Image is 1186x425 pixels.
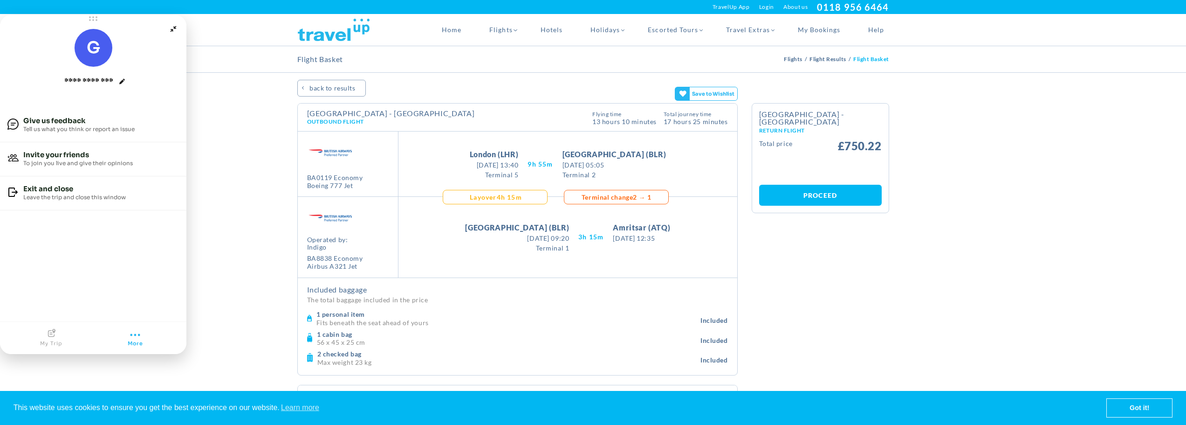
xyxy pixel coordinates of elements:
h4: [GEOGRAPHIC_DATA] - [GEOGRAPHIC_DATA] [307,110,475,117]
small: Total Price [759,140,793,152]
a: 0118 956 6464 [817,1,889,13]
span: Included [700,336,727,345]
iframe: PayPal Message 1 [759,159,882,175]
a: Travel Extras [712,14,784,46]
small: Return Flight [759,128,882,133]
span: This website uses cookies to ensure you get the best experience on our website. [14,401,1106,415]
h4: 1 cabin bag [317,330,701,339]
a: Holidays [576,14,634,46]
a: dismiss cookie message [1107,399,1172,418]
span: Included [700,316,727,325]
h2: [GEOGRAPHIC_DATA] - [GEOGRAPHIC_DATA] [759,111,882,133]
span: [GEOGRAPHIC_DATA] (BLR) [562,149,666,160]
span: [DATE] 12:35 [613,233,670,243]
div: Terminal Change [582,193,651,202]
div: BA8838 Economy [307,255,363,263]
span: Total Journey Time [664,111,728,117]
span: BACK TO RESULTS [309,80,355,97]
span: [DATE] 05:05 [562,160,666,170]
a: Flight Results [809,56,849,63]
a: learn more about cookies [280,401,321,415]
a: Hotels [527,14,576,46]
span: 9H 55M [528,160,553,169]
a: Escorted Tours [634,14,712,46]
span: Terminal 2 [562,170,666,180]
span: £750.22 [838,140,882,152]
span: Outbound Flight [307,118,364,125]
p: The total baggage included in the price [307,294,728,305]
span: indigo [307,244,363,251]
span: Operated by: [307,236,363,252]
h2: Flight Basket [297,46,343,72]
p: Fits beneath the seat ahead of yours [316,319,701,326]
span: 2 → 1 [633,193,651,201]
span: Flying Time [592,111,657,117]
a: My Bookings [784,14,855,46]
a: Home [428,14,475,46]
a: Flights [475,14,526,46]
a: Flights [784,56,804,63]
p: 56 x 45 x 25 cm [317,338,701,345]
li: Flight Basket [853,46,889,72]
span: Amritsar (ATQ) [613,222,670,233]
span: London (LHR) [470,149,519,160]
h4: 1 personal item [316,310,701,319]
gamitee-button: Get your friends' opinions [675,87,738,101]
a: BACK TO RESULTS [297,80,366,97]
div: Boeing 777 jet [307,182,363,190]
a: Proceed [759,185,882,206]
div: Airbus A321 jet [307,263,363,271]
span: 17 hours 25 Minutes [664,117,728,125]
span: [DATE] 09:20 [465,233,569,243]
h4: 2 checked bag [317,350,701,358]
a: Help [854,14,889,46]
span: 3H 15M [578,232,603,242]
span: Layover [470,193,496,202]
span: 13 Hours 10 Minutes [592,117,657,125]
img: BA.png [307,139,354,166]
h4: Included baggage [307,285,728,294]
span: [DATE] 13:40 [470,160,519,170]
span: Included [700,355,727,365]
span: Terminal 5 [470,170,519,180]
span: [GEOGRAPHIC_DATA] (BLR) [465,222,569,233]
img: BA.png [307,204,354,231]
div: 4H 15M [467,193,522,202]
span: Terminal 1 [465,243,569,253]
p: Max weight 23 kg [317,358,701,365]
div: BA0119 Economy [307,174,363,182]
